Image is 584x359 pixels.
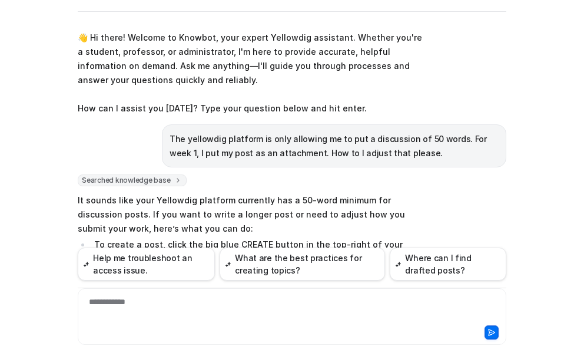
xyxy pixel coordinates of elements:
[78,174,187,186] span: Searched knowledge base
[170,132,499,160] p: The yellowdig platform is only allowing me to put a discussion of 50 words. For week 1, I put my ...
[220,248,385,281] button: What are the best practices for creating topics?
[78,193,422,236] p: It sounds like your Yellowdig platform currently has a 50-word minimum for discussion posts. If y...
[390,248,506,281] button: Where can I find drafted posts?
[94,238,422,322] p: To create a post, click the big blue CREATE button in the top-right of your Community page. As yo...
[78,248,215,281] button: Help me troubleshoot an access issue.
[78,31,422,116] p: 👋 Hi there! Welcome to Knowbot, your expert Yellowdig assistant. Whether you're a student, profes...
